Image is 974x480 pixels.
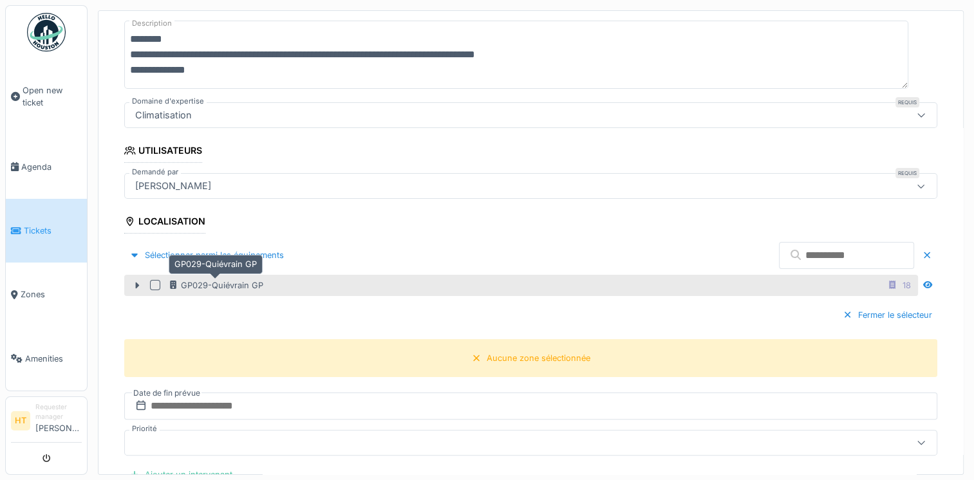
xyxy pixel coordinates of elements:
[130,179,216,193] div: [PERSON_NAME]
[24,225,82,237] span: Tickets
[168,279,263,291] div: GP029-Quiévrain GP
[169,255,263,273] div: GP029-Quiévrain GP
[6,199,87,263] a: Tickets
[129,15,174,32] label: Description
[6,59,87,135] a: Open new ticket
[21,288,82,300] span: Zones
[27,13,66,51] img: Badge_color-CXgf-gQk.svg
[35,402,82,422] div: Requester manager
[6,327,87,391] a: Amenities
[124,212,205,234] div: Localisation
[124,141,202,163] div: Utilisateurs
[124,246,289,264] div: Sélectionner parmi les équipements
[129,167,181,178] label: Demandé par
[23,84,82,109] span: Open new ticket
[132,386,201,400] label: Date de fin prévue
[11,402,82,443] a: HT Requester manager[PERSON_NAME]
[11,411,30,430] li: HT
[487,352,590,364] div: Aucune zone sélectionnée
[21,161,82,173] span: Agenda
[130,108,197,122] div: Climatisation
[129,96,207,107] label: Domaine d'expertise
[6,135,87,199] a: Agenda
[129,423,160,434] label: Priorité
[838,306,937,324] div: Fermer le sélecteur
[35,402,82,439] li: [PERSON_NAME]
[25,353,82,365] span: Amenities
[895,168,919,178] div: Requis
[903,279,911,291] div: 18
[895,97,919,107] div: Requis
[6,263,87,326] a: Zones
